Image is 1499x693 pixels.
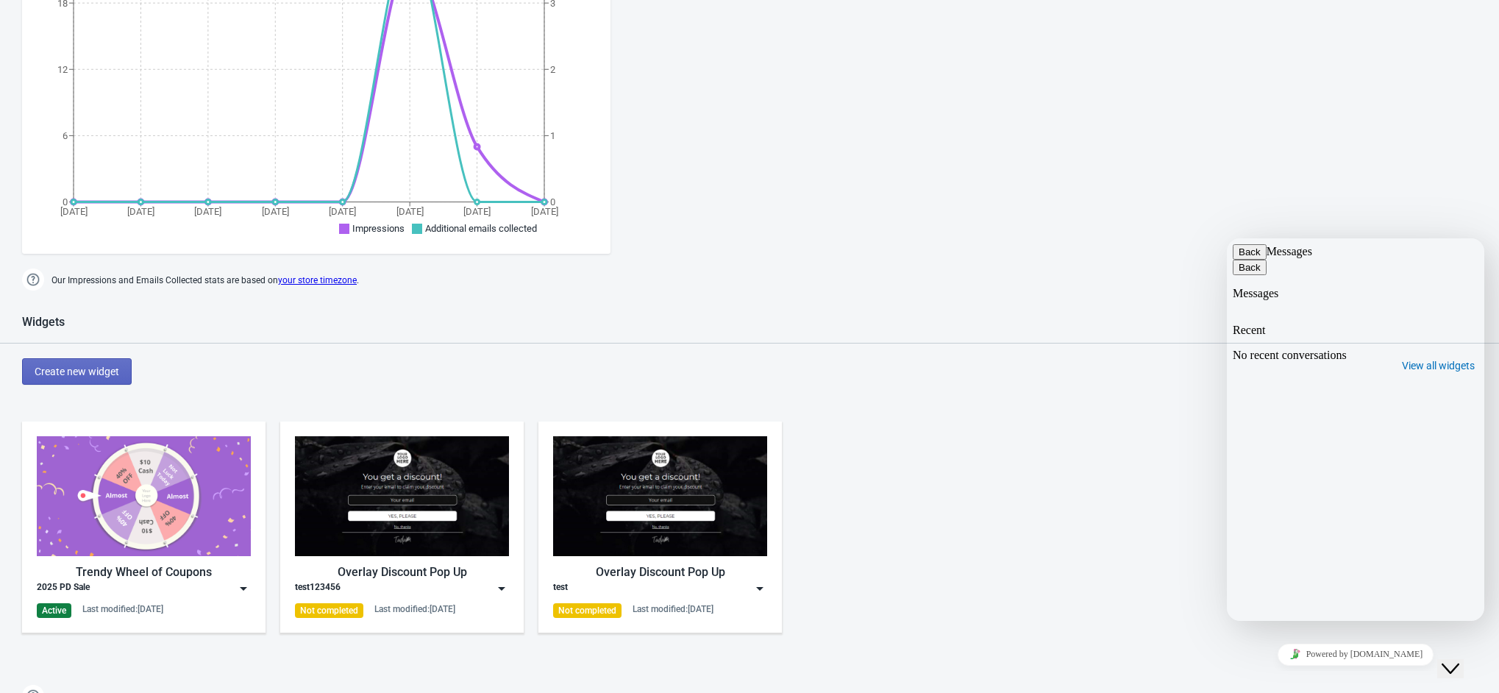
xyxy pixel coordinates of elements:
[494,581,509,596] img: dropdown.png
[51,269,359,293] span: Our Impressions and Emails Collected stats are based on .
[553,564,767,581] div: Overlay Discount Pop Up
[1437,634,1484,678] iframe: chat widget
[57,64,68,75] tspan: 12
[374,603,455,615] div: Last modified: [DATE]
[60,206,88,217] tspan: [DATE]
[550,130,555,141] tspan: 1
[37,581,90,596] div: 2025 PD Sale
[396,206,424,217] tspan: [DATE]
[37,603,71,618] div: Active
[37,436,251,556] img: trendy_game.png
[295,581,341,596] div: test123456
[531,206,558,217] tspan: [DATE]
[22,358,132,385] button: Create new widget
[1227,638,1484,671] iframe: chat widget
[236,581,251,596] img: dropdown.png
[550,64,555,75] tspan: 2
[35,366,119,377] span: Create new widget
[550,196,555,207] tspan: 0
[295,436,509,556] img: full_screen_popup.jpg
[63,196,68,207] tspan: 0
[295,603,363,618] div: Not completed
[553,603,622,618] div: Not completed
[352,223,405,234] span: Impressions
[463,206,491,217] tspan: [DATE]
[1227,238,1484,621] iframe: chat widget
[127,206,154,217] tspan: [DATE]
[553,581,568,596] div: test
[633,603,713,615] div: Last modified: [DATE]
[329,206,356,217] tspan: [DATE]
[425,223,537,234] span: Additional emails collected
[295,564,509,581] div: Overlay Discount Pop Up
[262,206,289,217] tspan: [DATE]
[82,603,163,615] div: Last modified: [DATE]
[37,564,251,581] div: Trendy Wheel of Coupons
[194,206,221,217] tspan: [DATE]
[752,581,767,596] img: dropdown.png
[553,436,767,556] img: full_screen_popup.jpg
[278,275,357,285] a: your store timezone
[22,269,44,291] img: help.png
[63,130,68,141] tspan: 6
